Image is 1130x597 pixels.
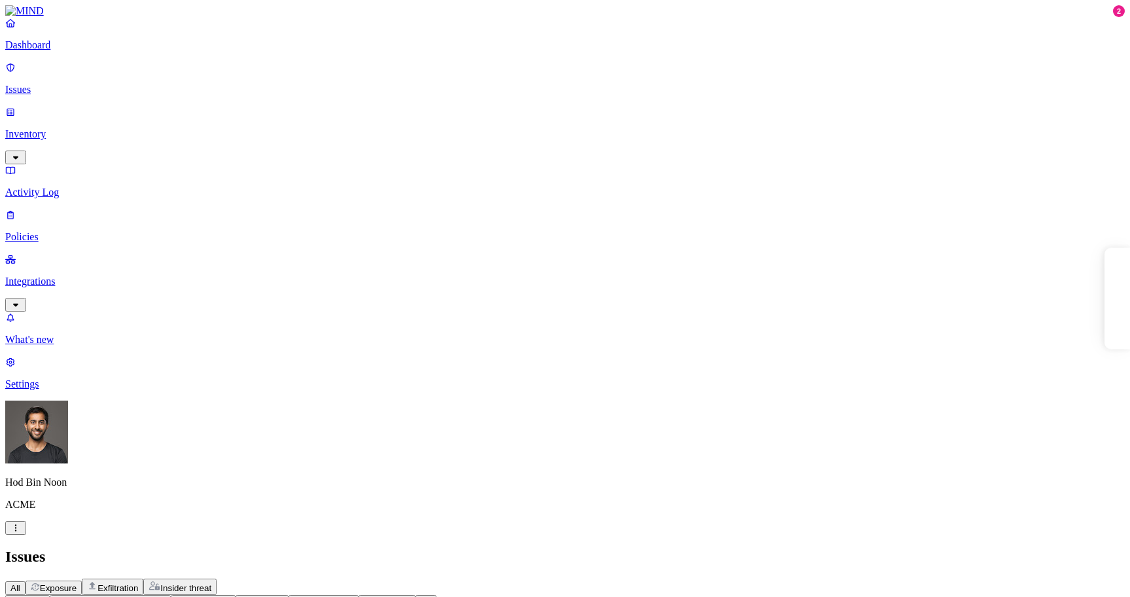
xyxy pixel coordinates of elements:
span: Insider threat [160,583,211,593]
span: Exfiltration [97,583,138,593]
a: Policies [5,209,1125,243]
a: Activity Log [5,164,1125,198]
p: Hod Bin Noon [5,477,1125,488]
a: MIND [5,5,1125,17]
p: What's new [5,334,1125,346]
p: Issues [5,84,1125,96]
p: ACME [5,499,1125,511]
a: Inventory [5,106,1125,162]
p: Inventory [5,128,1125,140]
p: Policies [5,231,1125,243]
span: Exposure [40,583,77,593]
h2: Issues [5,548,1125,566]
img: Hod Bin Noon [5,401,68,463]
img: MIND [5,5,44,17]
span: All [10,583,20,593]
div: 2 [1113,5,1125,17]
a: Integrations [5,253,1125,310]
p: Integrations [5,276,1125,287]
a: Dashboard [5,17,1125,51]
p: Dashboard [5,39,1125,51]
a: Issues [5,62,1125,96]
a: What's new [5,312,1125,346]
p: Activity Log [5,187,1125,198]
a: Settings [5,356,1125,390]
p: Settings [5,378,1125,390]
